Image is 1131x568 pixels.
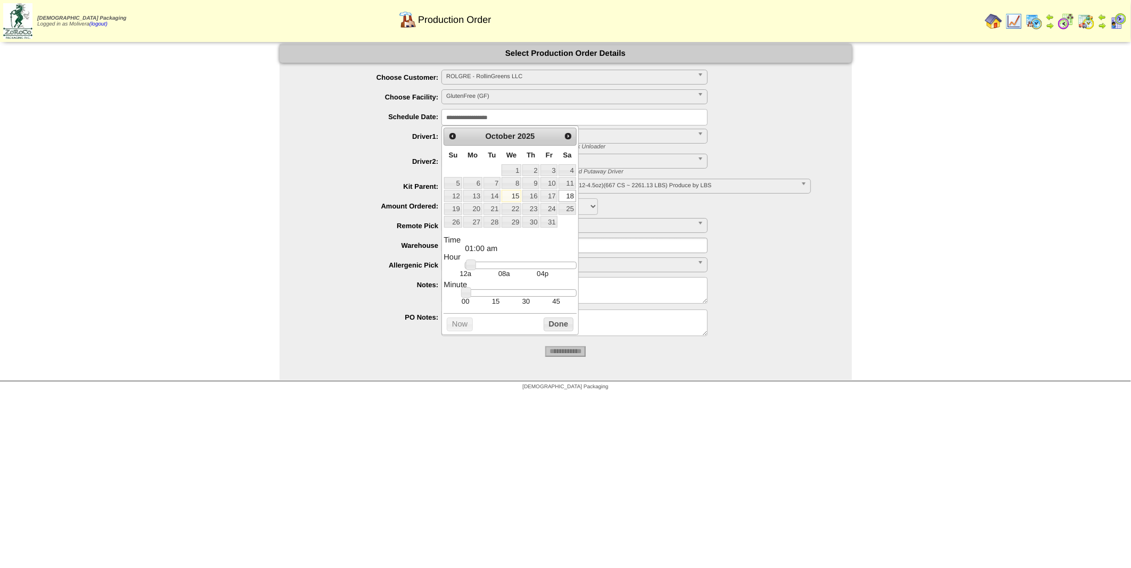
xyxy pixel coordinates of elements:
[522,384,608,390] span: [DEMOGRAPHIC_DATA] Packaging
[522,164,539,176] a: 2
[502,203,521,215] a: 22
[434,169,852,175] div: * Driver 2: Shipment Truck Loader OR Receiving Load Putaway Driver
[465,245,576,253] dd: 01:00 am
[449,151,458,159] span: Sunday
[502,164,521,176] a: 1
[485,269,523,278] td: 08a
[561,129,575,143] a: Next
[301,73,442,81] label: Choose Customer:
[544,318,573,331] button: Done
[445,129,459,143] a: Prev
[1046,13,1054,21] img: arrowleft.gif
[446,70,693,83] span: ROLGRE - RollinGreens LLC
[450,297,481,306] td: 00
[301,281,442,289] label: Notes:
[301,261,442,269] label: Allergenic Pick
[559,177,576,189] a: 11
[444,281,576,289] dt: Minute
[1046,21,1054,30] img: arrowright.gif
[483,203,501,215] a: 21
[486,132,515,141] span: October
[1078,13,1095,30] img: calendarinout.gif
[540,164,558,176] a: 3
[448,132,457,140] span: Prev
[463,203,482,215] a: 20
[488,151,496,159] span: Tuesday
[463,216,482,228] a: 27
[540,190,558,202] a: 17
[985,13,1002,30] img: home.gif
[522,190,539,202] a: 16
[463,190,482,202] a: 13
[1026,13,1043,30] img: calendarprod.gif
[37,15,126,27] span: Logged in as Molivera
[301,113,442,121] label: Schedule Date:
[522,203,539,215] a: 23
[1098,21,1107,30] img: arrowright.gif
[444,203,462,215] a: 19
[301,222,442,230] label: Remote Pick
[301,202,442,210] label: Amount Ordered:
[502,177,521,189] a: 8
[1110,13,1127,30] img: calendarcustomer.gif
[564,132,572,140] span: Next
[527,151,535,159] span: Thursday
[522,216,539,228] a: 30
[522,177,539,189] a: 9
[559,203,576,215] a: 25
[280,44,852,63] div: Select Production Order Details
[434,144,852,150] div: * Driver 1: Shipment Load Picker OR Receiving Truck Unloader
[559,164,576,176] a: 4
[546,151,553,159] span: Friday
[540,177,558,189] a: 10
[483,177,501,189] a: 7
[463,177,482,189] a: 6
[1005,13,1022,30] img: line_graph.gif
[444,177,462,189] a: 5
[301,132,442,140] label: Driver1:
[3,3,32,39] img: zoroco-logo-small.webp
[301,241,442,249] label: Warehouse
[502,216,521,228] a: 29
[418,14,491,26] span: Production Order
[301,157,442,165] label: Driver2:
[483,190,501,202] a: 14
[444,236,576,245] dt: Time
[518,132,535,141] span: 2025
[37,15,126,21] span: [DEMOGRAPHIC_DATA] Packaging
[446,90,693,103] span: GlutenFree (GF)
[481,297,511,306] td: 15
[399,11,416,28] img: factory.gif
[511,297,542,306] td: 30
[301,93,442,101] label: Choose Facility:
[502,190,521,202] a: 15
[559,190,576,202] a: 18
[540,203,558,215] a: 24
[444,253,576,262] dt: Hour
[446,269,485,278] td: 12a
[1058,13,1075,30] img: calendarblend.gif
[468,151,478,159] span: Monday
[523,269,562,278] td: 04p
[506,151,517,159] span: Wednesday
[540,216,558,228] a: 31
[541,297,571,306] td: 45
[483,216,501,228] a: 28
[446,179,796,192] span: 03-01018: RollinGreens Ground Taco M'EAT SUP (12-4.5oz)(667 CS ~ 2261.13 LBS) Produce by LBS
[563,151,571,159] span: Saturday
[301,182,442,190] label: Kit Parent:
[301,313,442,321] label: PO Notes:
[444,190,462,202] a: 12
[444,216,462,228] a: 26
[447,318,473,331] button: Now
[1098,13,1107,21] img: arrowleft.gif
[89,21,108,27] a: (logout)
